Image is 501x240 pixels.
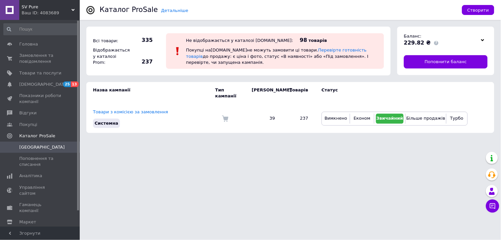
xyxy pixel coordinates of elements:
[300,37,307,43] span: 98
[93,109,168,114] a: Товари з комісією за замовлення
[19,110,37,116] span: Відгуки
[450,116,463,121] span: Турбо
[467,8,489,13] span: Створити
[19,156,61,168] span: Поповнення та списання
[3,23,78,35] input: Пошук
[19,122,37,128] span: Покупці
[354,116,370,121] span: Економ
[100,6,158,13] div: Каталог ProSale
[282,82,315,104] td: Товарів
[186,38,293,43] div: Не відображається у каталозі [DOMAIN_NAME]:
[404,34,422,39] span: Баланс:
[91,36,128,46] div: Всі товари:
[186,48,368,64] span: Покупці на [DOMAIN_NAME] не можуть замовити ці товари. до продажу: є ціна і фото, статус «В наявн...
[407,114,444,124] button: Більше продажів
[486,199,499,213] button: Чат з покупцем
[71,81,78,87] span: 13
[130,58,153,65] span: 237
[19,202,61,214] span: Гаманець компанії
[130,37,153,44] span: 335
[63,81,71,87] span: 25
[315,82,468,104] td: Статус
[404,40,431,46] span: 229.82 ₴
[19,173,42,179] span: Аналітика
[22,4,71,10] span: SV Pure
[91,46,128,67] div: Відображається у каталозі Prom:
[19,93,61,105] span: Показники роботи компанії
[245,82,282,104] td: [PERSON_NAME]
[352,114,372,124] button: Економ
[19,53,61,64] span: Замовлення та повідомлення
[325,116,347,121] span: Вимкнено
[376,114,404,124] button: Звичайний
[95,121,118,126] span: Системна
[22,10,80,16] div: Ваш ID: 4083689
[19,184,61,196] span: Управління сайтом
[245,104,282,133] td: 39
[462,5,494,15] button: Створити
[186,48,367,59] a: Перевірте готовність товарів
[19,41,38,47] span: Головна
[215,82,245,104] td: Тип кампанії
[19,81,68,87] span: [DEMOGRAPHIC_DATA]
[406,116,445,121] span: Більше продажів
[309,38,327,43] span: товарів
[86,82,215,104] td: Назва кампанії
[425,59,467,65] span: Поповнити баланс
[222,115,229,122] img: Комісія за замовлення
[324,114,348,124] button: Вимкнено
[161,8,188,13] a: Детальніше
[173,46,183,56] img: :exclamation:
[19,144,65,150] span: [GEOGRAPHIC_DATA]
[404,55,488,68] a: Поповнити баланс
[19,133,55,139] span: Каталог ProSale
[19,70,61,76] span: Товари та послуги
[282,104,315,133] td: 237
[19,219,36,225] span: Маркет
[448,114,466,124] button: Турбо
[376,116,403,121] span: Звичайний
